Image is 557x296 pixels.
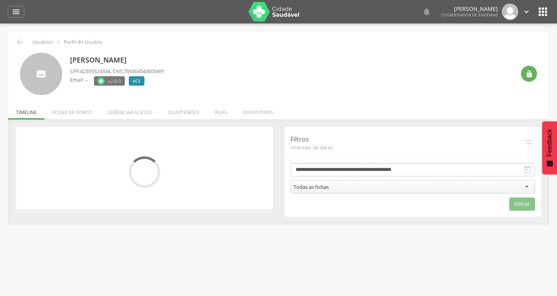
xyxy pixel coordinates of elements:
[45,101,100,120] li: Folha de ponto
[521,66,537,82] div: Resetar senha
[441,12,498,18] span: Coordenador de Endemias
[32,39,53,45] p: Usuários
[70,68,165,75] p: CPF: , CNS:
[108,77,121,85] span: v2.6.0
[160,101,207,120] li: Quarteirões
[80,68,110,75] span: 42559324334
[290,144,524,151] span: Intervalo de datas
[542,121,557,174] button: Feedback - Mostrar pesquisa
[70,55,165,65] p: [PERSON_NAME]
[509,197,535,211] button: Filtrar
[100,101,160,120] li: Gerenciar acesso
[537,5,549,18] i: 
[133,78,141,84] span: ACE
[522,7,531,16] i: 
[11,7,21,16] i: 
[522,4,531,20] a: 
[290,135,524,144] p: Filtros
[54,38,63,47] i: 
[441,6,498,12] p: [PERSON_NAME]
[523,165,532,174] i: 
[8,6,24,18] a: 
[64,39,103,45] p: Perfil do Usuário
[523,137,535,149] i: 
[94,76,125,86] label: Versão do aplicativo
[546,129,553,156] span: Feedback
[422,4,431,20] a: 
[422,7,431,16] i: 
[207,101,235,120] li: Ruas
[235,101,281,120] li: Dispositivos
[124,68,165,75] span: 704304543605491
[294,183,329,190] div: Todas as fichas
[525,70,533,78] i: 
[15,38,25,47] i: Voltar
[70,76,88,84] p: Email: --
